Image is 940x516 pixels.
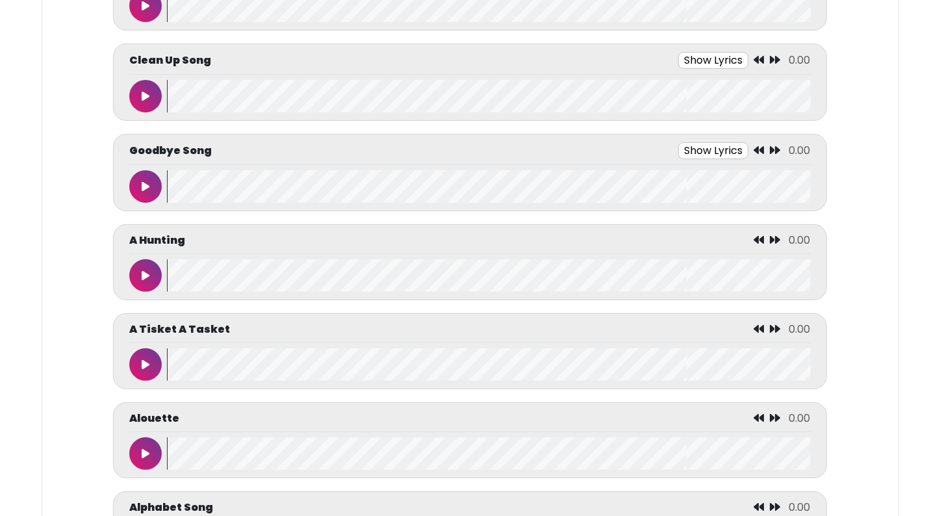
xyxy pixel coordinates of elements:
p: Alphabet Song [129,500,213,515]
span: 0.00 [789,53,811,68]
p: Alouette [129,411,179,426]
p: A Hunting [129,233,185,248]
p: Goodbye Song [129,143,212,159]
span: 0.00 [789,500,811,515]
p: Clean Up Song [129,53,211,68]
span: 0.00 [789,233,811,248]
p: A Tisket A Tasket [129,322,230,337]
span: 0.00 [789,411,811,426]
span: 0.00 [789,143,811,158]
button: Show Lyrics [678,142,748,159]
button: Show Lyrics [678,52,748,69]
span: 0.00 [789,322,811,337]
